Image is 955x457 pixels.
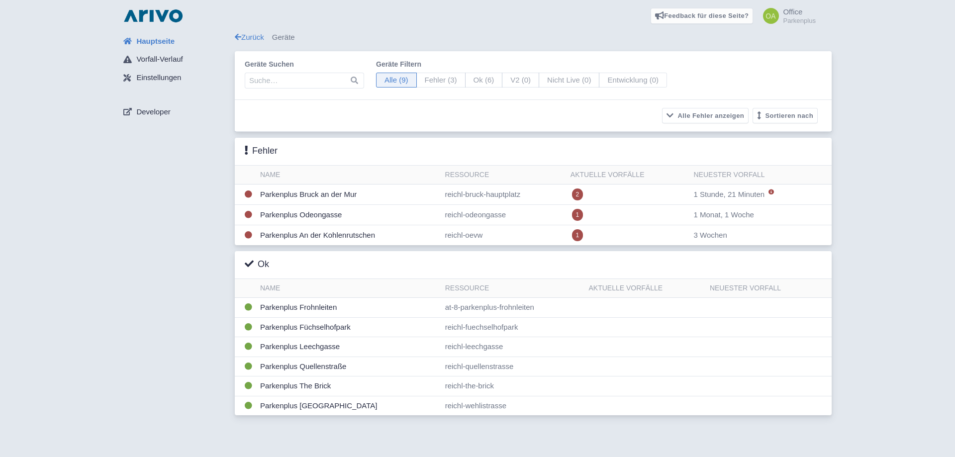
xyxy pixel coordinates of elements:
[441,166,567,184] th: Ressource
[256,396,441,415] td: Parkenplus [GEOGRAPHIC_DATA]
[753,108,818,123] button: Sortieren nach
[115,32,235,51] a: Hauptseite
[256,184,441,205] td: Parkenplus Bruck an der Mur
[245,259,269,270] h3: Ok
[441,225,567,246] td: reichl-oevw
[256,225,441,246] td: Parkenplus An der Kohlenrutschen
[256,298,441,318] td: Parkenplus Frohnleiten
[441,396,585,415] td: reichl-wehlistrasse
[441,184,567,205] td: reichl-bruck-hauptplatz
[441,317,585,337] td: reichl-fuechselhofpark
[441,205,567,225] td: reichl-odeongasse
[572,229,583,241] span: 1
[235,32,832,43] div: Geräte
[441,298,585,318] td: at-8-parkenplus-frohnleiten
[599,73,667,88] span: Entwicklung (0)
[256,357,441,376] td: Parkenplus Quellenstraße
[441,357,585,376] td: reichl-quellenstrasse
[694,190,765,198] span: 1 Stunde, 21 Minuten
[416,73,466,88] span: Fehler (3)
[245,73,364,89] input: Suche…
[245,146,278,157] h3: Fehler
[465,73,503,88] span: Ok (6)
[136,36,175,47] span: Hauptseite
[136,106,170,118] span: Developer
[584,279,705,298] th: Aktuelle Vorfälle
[690,166,832,184] th: Neuester Vorfall
[441,279,585,298] th: Ressource
[567,166,690,184] th: Aktuelle Vorfälle
[136,54,183,65] span: Vorfall-Verlauf
[441,376,585,396] td: reichl-the-brick
[662,108,749,123] button: Alle Fehler anzeigen
[136,72,181,84] span: Einstellungen
[441,337,585,357] td: reichl-leechgasse
[572,188,583,200] span: 2
[256,317,441,337] td: Parkenplus Füchselhofpark
[539,73,599,88] span: Nicht Live (0)
[706,279,832,298] th: Neuester Vorfall
[694,231,727,239] span: 3 Wochen
[256,279,441,298] th: Name
[245,59,364,70] label: Geräte suchen
[783,17,816,24] small: Parkenplus
[121,8,185,24] img: logo
[115,69,235,88] a: Einstellungen
[115,50,235,69] a: Vorfall-Verlauf
[572,209,583,221] span: 1
[694,210,754,219] span: 1 Monat, 1 Woche
[757,8,816,24] a: Office Parkenplus
[502,73,539,88] span: V2 (0)
[115,102,235,121] a: Developer
[256,337,441,357] td: Parkenplus Leechgasse
[651,8,754,24] a: Feedback für diese Seite?
[256,376,441,396] td: Parkenplus The Brick
[783,7,802,16] span: Office
[256,205,441,225] td: Parkenplus Odeongasse
[376,59,667,70] label: Geräte filtern
[235,33,264,41] a: Zurück
[376,73,417,88] span: Alle (9)
[256,166,441,184] th: Name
